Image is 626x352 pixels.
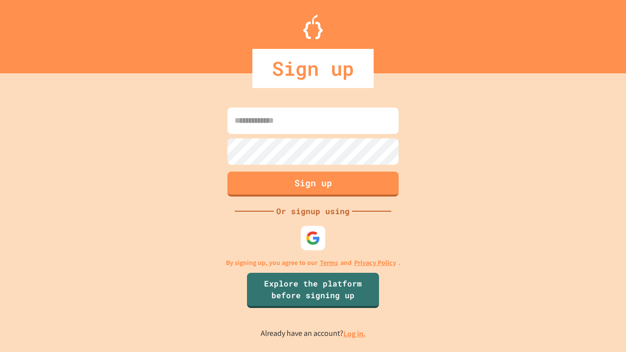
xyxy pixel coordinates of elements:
[247,273,379,308] a: Explore the platform before signing up
[227,172,399,197] button: Sign up
[320,258,338,268] a: Terms
[354,258,396,268] a: Privacy Policy
[585,313,616,342] iframe: chat widget
[545,270,616,312] iframe: chat widget
[303,15,323,39] img: Logo.svg
[261,328,366,340] p: Already have an account?
[226,258,401,268] p: By signing up, you agree to our and .
[343,329,366,339] a: Log in.
[274,205,352,217] div: Or signup using
[306,231,320,245] img: google-icon.svg
[252,49,374,88] div: Sign up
